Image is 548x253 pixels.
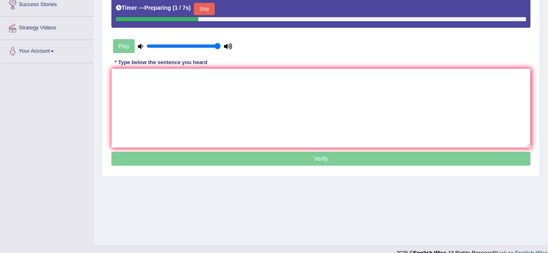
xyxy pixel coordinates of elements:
[194,3,214,15] button: Skip
[0,40,93,60] a: Your Account
[175,4,189,11] b: 1 / 7s
[111,58,211,66] div: * Type below the sentence you heard
[173,4,175,11] b: (
[144,4,171,11] b: Preparing
[189,4,191,11] b: )
[0,17,93,37] a: Strategy Videos
[116,5,191,11] h5: Timer —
